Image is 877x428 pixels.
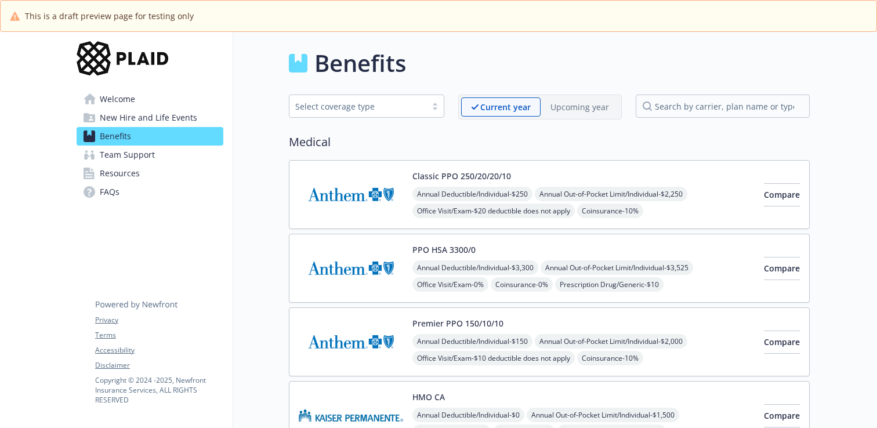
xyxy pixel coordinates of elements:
span: Annual Deductible/Individual - $250 [412,187,532,201]
span: Compare [764,410,800,421]
a: Team Support [77,146,223,164]
a: Accessibility [95,345,223,356]
span: Annual Out-of-Pocket Limit/Individual - $2,000 [535,334,687,349]
a: Benefits [77,127,223,146]
a: Welcome [77,90,223,108]
span: New Hire and Life Events [100,108,197,127]
span: Coinsurance - 0% [491,277,553,292]
span: Coinsurance - 10% [577,351,643,365]
span: Compare [764,189,800,200]
span: Compare [764,336,800,347]
button: PPO HSA 3300/0 [412,244,476,256]
h1: Benefits [314,46,406,81]
h2: Medical [289,133,810,151]
span: Office Visit/Exam - $10 deductible does not apply [412,351,575,365]
a: FAQs [77,183,223,201]
img: Anthem Blue Cross carrier logo [299,244,403,293]
span: Benefits [100,127,131,146]
button: Compare [764,331,800,354]
button: Compare [764,257,800,280]
p: Copyright © 2024 - 2025 , Newfront Insurance Services, ALL RIGHTS RESERVED [95,375,223,405]
a: Privacy [95,315,223,325]
span: Team Support [100,146,155,164]
p: Current year [480,101,531,113]
button: Compare [764,183,800,206]
img: Anthem Blue Cross carrier logo [299,170,403,219]
a: Terms [95,330,223,340]
a: New Hire and Life Events [77,108,223,127]
p: Upcoming year [550,101,609,113]
span: Welcome [100,90,135,108]
span: Office Visit/Exam - 0% [412,277,488,292]
span: Coinsurance - 10% [577,204,643,218]
button: Premier PPO 150/10/10 [412,317,503,329]
div: Select coverage type [295,100,421,113]
span: Annual Deductible/Individual - $150 [412,334,532,349]
span: Compare [764,263,800,274]
span: Office Visit/Exam - $20 deductible does not apply [412,204,575,218]
button: HMO CA [412,391,445,403]
span: This is a draft preview page for testing only [25,10,194,22]
a: Disclaimer [95,360,223,371]
span: FAQs [100,183,119,201]
span: Resources [100,164,140,183]
span: Annual Out-of-Pocket Limit/Individual - $3,525 [541,260,693,275]
span: Annual Out-of-Pocket Limit/Individual - $2,250 [535,187,687,201]
span: Annual Deductible/Individual - $0 [412,408,524,422]
img: Anthem Blue Cross carrier logo [299,317,403,367]
input: search by carrier, plan name or type [636,95,810,118]
a: Resources [77,164,223,183]
button: Classic PPO 250/20/20/10 [412,170,511,182]
button: Compare [764,404,800,427]
span: Prescription Drug/Generic - $10 [555,277,664,292]
span: Annual Deductible/Individual - $3,300 [412,260,538,275]
span: Annual Out-of-Pocket Limit/Individual - $1,500 [527,408,679,422]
